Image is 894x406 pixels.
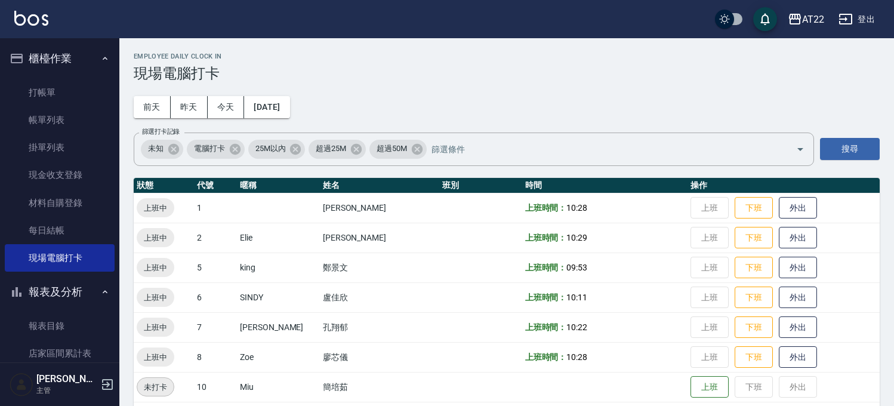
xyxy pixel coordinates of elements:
[5,106,115,134] a: 帳單列表
[320,253,439,282] td: 鄭景文
[194,342,237,372] td: 8
[237,372,320,402] td: Miu
[369,140,427,159] div: 超過50M
[137,202,174,214] span: 上班中
[194,282,237,312] td: 6
[244,96,289,118] button: [DATE]
[779,197,817,219] button: 外出
[194,223,237,253] td: 2
[320,282,439,312] td: 盧佳欣
[439,178,522,193] th: 班別
[248,140,306,159] div: 25M以內
[134,178,194,193] th: 狀態
[194,312,237,342] td: 7
[783,7,829,32] button: AT22
[779,227,817,249] button: 外出
[309,143,353,155] span: 超過25M
[779,316,817,339] button: 外出
[688,178,880,193] th: 操作
[137,351,174,364] span: 上班中
[320,372,439,402] td: 簡培茹
[522,178,688,193] th: 時間
[194,178,237,193] th: 代號
[566,203,587,213] span: 10:28
[137,262,174,274] span: 上班中
[320,312,439,342] td: 孔翔郁
[5,43,115,74] button: 櫃檯作業
[187,140,245,159] div: 電腦打卡
[36,385,97,396] p: 主管
[428,139,775,159] input: 篩選條件
[237,253,320,282] td: king
[5,217,115,244] a: 每日結帳
[791,140,810,159] button: Open
[566,263,587,272] span: 09:53
[735,346,773,368] button: 下班
[525,352,567,362] b: 上班時間：
[194,253,237,282] td: 5
[5,189,115,217] a: 材料自購登錄
[566,293,587,302] span: 10:11
[237,282,320,312] td: SINDY
[142,127,180,136] label: 篩選打卡記錄
[320,193,439,223] td: [PERSON_NAME]
[237,178,320,193] th: 暱稱
[779,257,817,279] button: 外出
[5,312,115,340] a: 報表目錄
[309,140,366,159] div: 超過25M
[525,203,567,213] b: 上班時間：
[187,143,232,155] span: 電腦打卡
[369,143,414,155] span: 超過50M
[141,143,171,155] span: 未知
[690,376,729,398] button: 上班
[5,340,115,367] a: 店家區間累計表
[5,134,115,161] a: 掛單列表
[735,287,773,309] button: 下班
[735,257,773,279] button: 下班
[802,12,824,27] div: AT22
[237,342,320,372] td: Zoe
[320,223,439,253] td: [PERSON_NAME]
[320,178,439,193] th: 姓名
[248,143,293,155] span: 25M以內
[820,138,880,160] button: 搜尋
[566,233,587,242] span: 10:29
[134,96,171,118] button: 前天
[137,291,174,304] span: 上班中
[134,53,880,60] h2: Employee Daily Clock In
[237,312,320,342] td: [PERSON_NAME]
[779,287,817,309] button: 外出
[779,346,817,368] button: 外出
[208,96,245,118] button: 今天
[10,373,33,396] img: Person
[237,223,320,253] td: Elie
[566,352,587,362] span: 10:28
[171,96,208,118] button: 昨天
[566,322,587,332] span: 10:22
[194,372,237,402] td: 10
[5,161,115,189] a: 現金收支登錄
[753,7,777,31] button: save
[137,232,174,244] span: 上班中
[137,321,174,334] span: 上班中
[525,293,567,302] b: 上班時間：
[134,65,880,82] h3: 現場電腦打卡
[194,193,237,223] td: 1
[735,316,773,339] button: 下班
[5,276,115,307] button: 報表及分析
[320,342,439,372] td: 廖芯儀
[137,381,174,393] span: 未打卡
[525,263,567,272] b: 上班時間：
[525,233,567,242] b: 上班時間：
[14,11,48,26] img: Logo
[36,373,97,385] h5: [PERSON_NAME]
[525,322,567,332] b: 上班時間：
[735,197,773,219] button: 下班
[5,244,115,272] a: 現場電腦打卡
[5,79,115,106] a: 打帳單
[141,140,183,159] div: 未知
[834,8,880,30] button: 登出
[735,227,773,249] button: 下班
